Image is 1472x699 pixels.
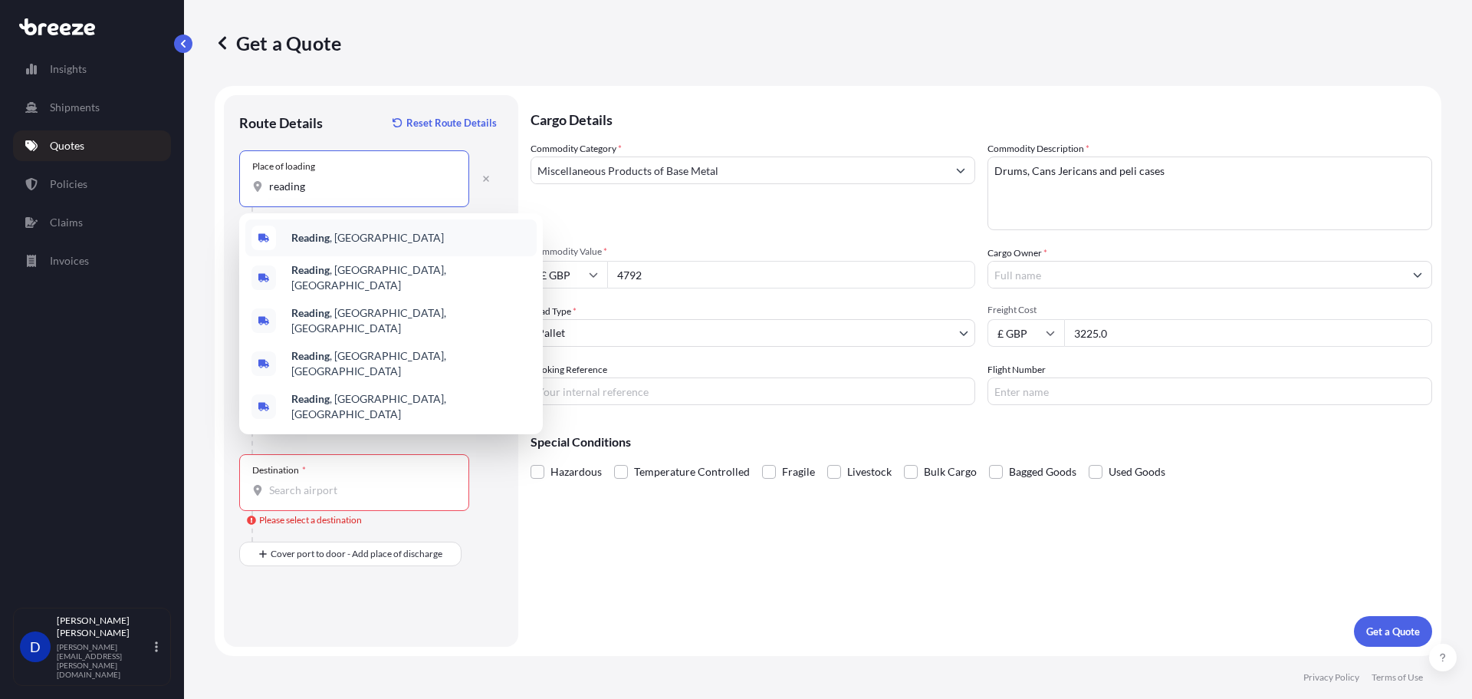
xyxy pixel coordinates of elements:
p: Reset Route Details [406,115,497,130]
span: , [GEOGRAPHIC_DATA], [GEOGRAPHIC_DATA] [291,262,531,293]
span: Pallet [537,325,565,341]
span: , [GEOGRAPHIC_DATA], [GEOGRAPHIC_DATA] [291,305,531,336]
p: Insights [50,61,87,77]
span: Commodity Value [531,246,975,258]
span: Temperature Controlled [634,460,750,483]
p: Privacy Policy [1303,671,1359,684]
p: Get a Quote [1366,624,1420,639]
input: Select a commodity type [531,157,947,184]
p: Terms of Use [1372,671,1423,684]
p: Claims [50,215,83,230]
span: Freight Cost [987,304,1432,316]
span: Bulk Cargo [924,460,977,483]
b: Reading [291,231,330,244]
label: Commodity Category [531,141,622,157]
p: [PERSON_NAME] [PERSON_NAME] [57,615,152,639]
label: Booking Reference [531,362,607,378]
span: Fragile [782,460,815,483]
span: , [GEOGRAPHIC_DATA] [291,230,444,246]
button: Show suggestions [947,157,974,184]
span: Load Type [531,304,577,319]
div: Destination [252,464,306,476]
div: Show suggestions [239,213,543,434]
span: , [GEOGRAPHIC_DATA], [GEOGRAPHIC_DATA] [291,391,531,422]
label: Cargo Owner [987,246,1047,261]
input: Full name [988,261,1404,289]
input: Destination [269,483,450,498]
span: Used Goods [1109,460,1165,483]
p: Quotes [50,138,84,153]
span: Cover port to door - Add place of discharge [271,546,442,562]
div: Please select a destination [247,513,362,528]
b: Reading [291,392,330,405]
p: Route Details [239,114,323,132]
span: Hazardous [550,460,602,483]
b: Reading [291,306,330,319]
label: Flight Number [987,362,1046,378]
p: Cargo Details [531,95,1432,141]
input: Your internal reference [531,378,975,405]
b: Reading [291,349,330,362]
input: Place of loading [269,179,450,194]
label: Commodity Description [987,141,1089,157]
span: Livestock [847,460,892,483]
p: Policies [50,176,87,192]
p: Invoices [50,253,89,269]
span: Bagged Goods [1009,460,1076,483]
b: Reading [291,263,330,276]
p: [PERSON_NAME][EMAIL_ADDRESS][PERSON_NAME][DOMAIN_NAME] [57,642,152,679]
span: , [GEOGRAPHIC_DATA], [GEOGRAPHIC_DATA] [291,348,531,379]
div: Place of loading [252,160,315,173]
p: Special Conditions [531,436,1432,448]
span: D [30,639,41,654]
p: Shipments [50,100,100,115]
input: Enter amount [1064,319,1432,347]
input: Enter name [987,378,1432,405]
input: Type amount [607,261,975,289]
button: Show suggestions [1404,261,1431,289]
p: Get a Quote [215,31,341,55]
